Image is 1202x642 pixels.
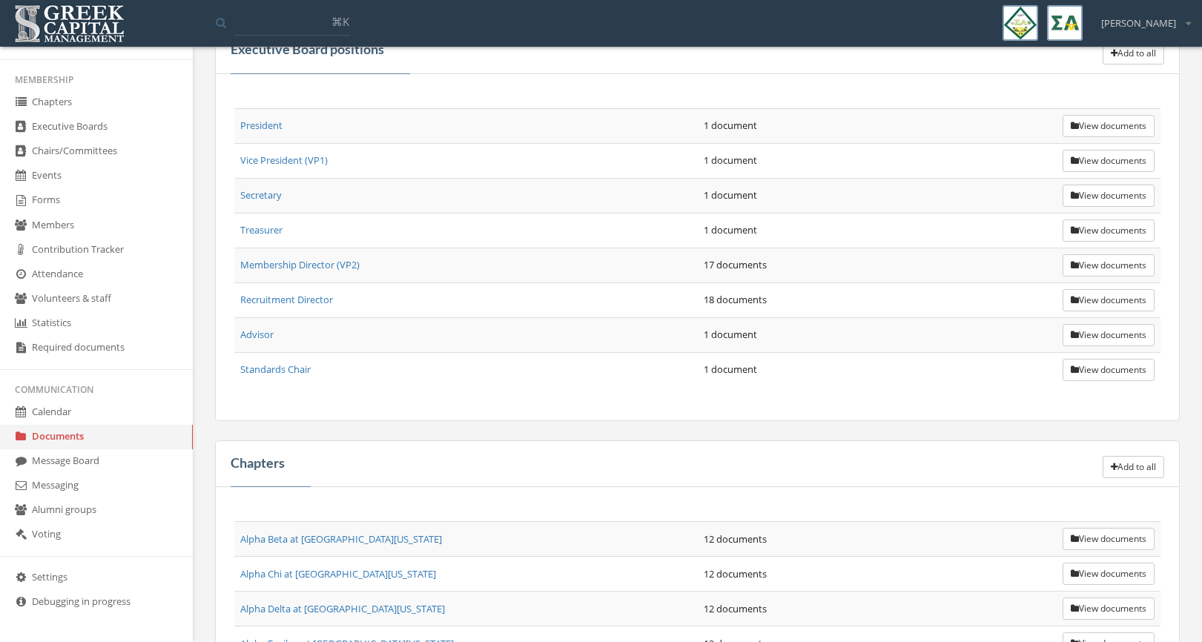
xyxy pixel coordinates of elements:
span: 1 document [704,119,757,132]
h4: Executive Board positions [231,42,384,58]
button: View documents [1063,289,1155,311]
div: [PERSON_NAME] [1092,5,1191,30]
button: Add to all [1103,42,1164,64]
span: 1 document [704,188,757,202]
span: 1 document [704,363,757,376]
button: View documents [1063,115,1155,137]
span: 17 documents [704,258,767,271]
span: ⌘K [331,14,349,29]
button: View documents [1063,528,1155,550]
button: View documents [1063,185,1155,207]
a: Secretary [240,188,282,202]
a: Alpha Delta at [GEOGRAPHIC_DATA][US_STATE] [240,602,445,615]
span: 18 documents [704,293,767,306]
span: [PERSON_NAME] [1101,16,1176,30]
a: Alpha Chi at [GEOGRAPHIC_DATA][US_STATE] [240,567,436,580]
span: 1 document [704,153,757,167]
button: View documents [1063,598,1155,620]
span: 12 documents [704,602,767,615]
button: View documents [1063,219,1155,242]
span: 1 document [704,328,757,341]
a: Membership Director (VP2) [240,258,360,271]
a: President [240,119,283,132]
button: View documents [1063,563,1155,585]
h4: Chapters [231,456,285,471]
button: Add to all [1103,456,1164,478]
span: 1 document [704,223,757,236]
button: View documents [1063,324,1155,346]
button: View documents [1063,150,1155,172]
a: Standards Chair [240,363,311,376]
span: 12 documents [704,532,767,546]
span: 12 documents [704,567,767,580]
a: Treasurer [240,223,283,236]
button: View documents [1063,359,1155,381]
button: View documents [1063,254,1155,277]
a: Recruitment Director [240,293,333,306]
a: Vice President (VP1) [240,153,328,167]
a: Alpha Beta at [GEOGRAPHIC_DATA][US_STATE] [240,532,442,546]
a: Advisor [240,328,274,341]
